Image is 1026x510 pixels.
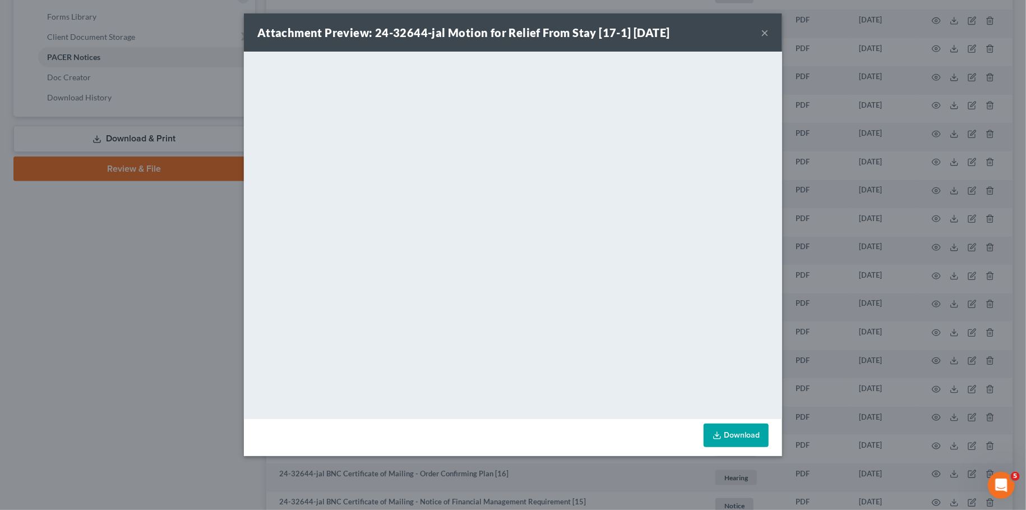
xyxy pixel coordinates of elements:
strong: Attachment Preview: 24-32644-jal Motion for Relief From Stay [17-1] [DATE] [257,26,670,39]
a: Download [704,424,769,447]
iframe: Intercom live chat [988,472,1015,499]
button: × [761,26,769,39]
span: 5 [1011,472,1020,481]
iframe: <object ng-attr-data='[URL][DOMAIN_NAME]' type='application/pdf' width='100%' height='650px'></ob... [244,52,782,416]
